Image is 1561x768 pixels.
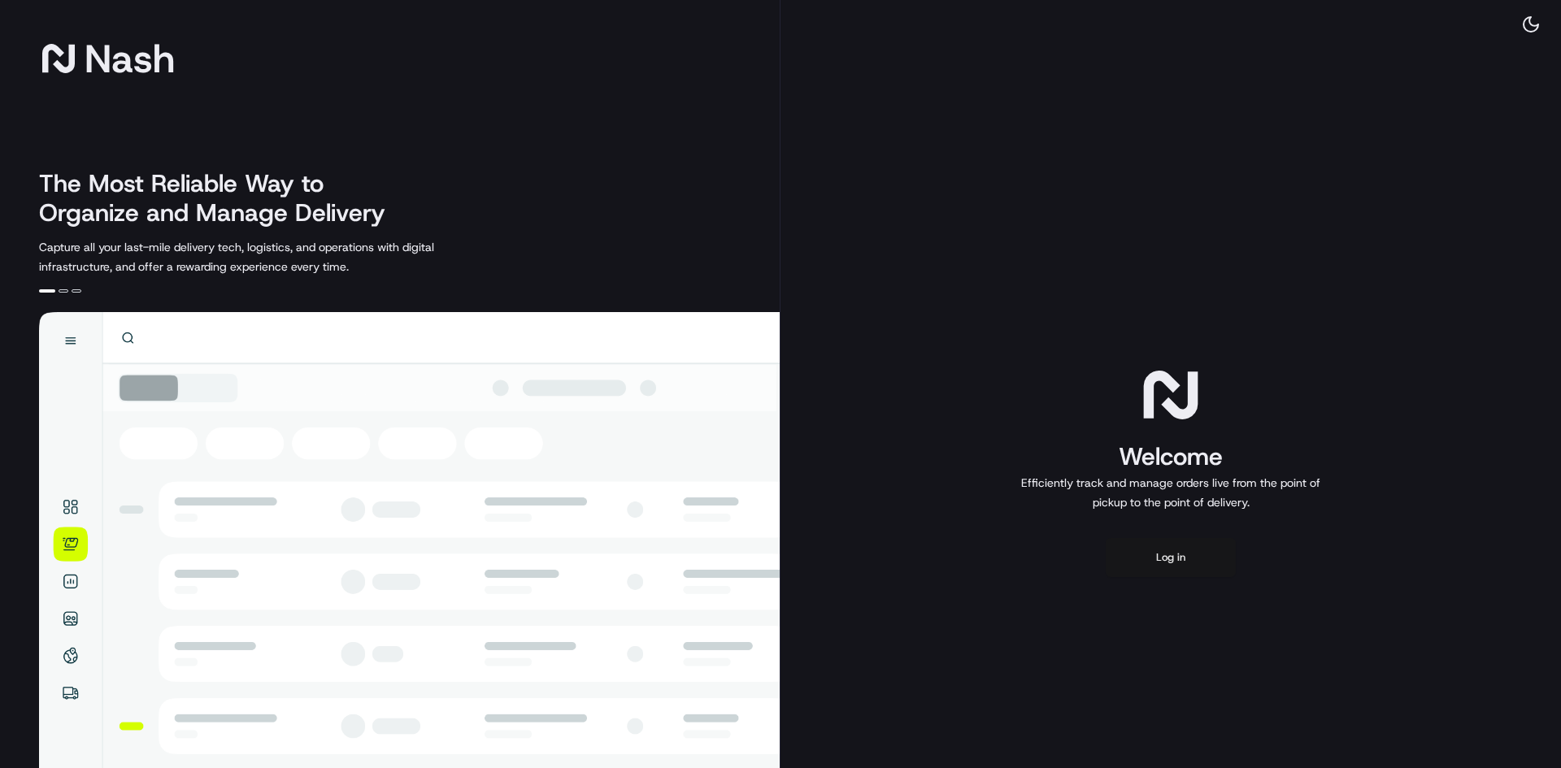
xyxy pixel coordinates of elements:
h2: The Most Reliable Way to Organize and Manage Delivery [39,169,403,228]
p: Efficiently track and manage orders live from the point of pickup to the point of delivery. [1015,473,1327,512]
h1: Welcome [1015,440,1327,473]
p: Capture all your last-mile delivery tech, logistics, and operations with digital infrastructure, ... [39,237,507,276]
button: Log in [1106,538,1236,577]
span: Nash [85,42,175,75]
